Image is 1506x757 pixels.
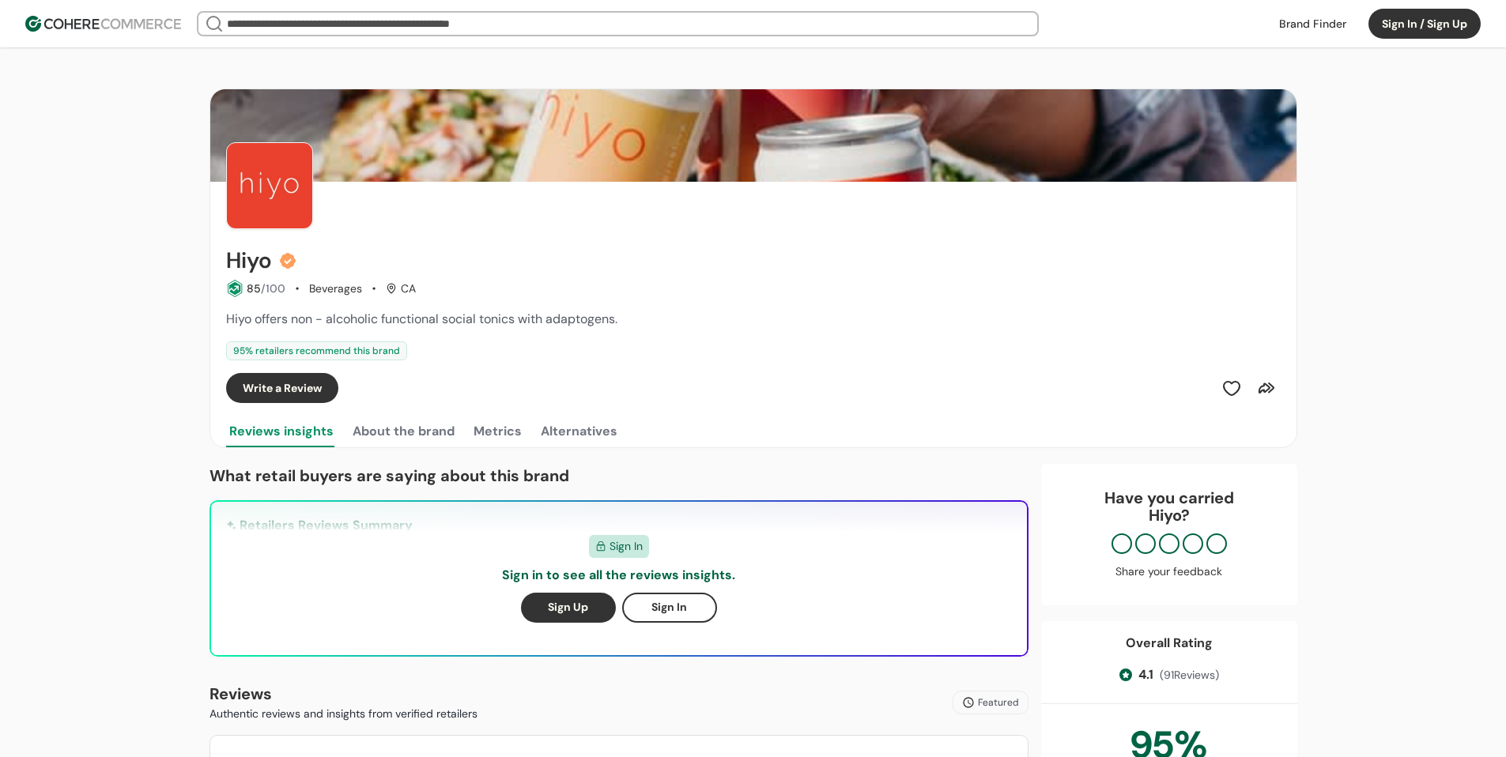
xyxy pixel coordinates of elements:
[226,341,407,360] div: 95 % retailers recommend this brand
[1160,667,1219,684] span: ( 91 Reviews)
[470,416,525,447] button: Metrics
[1126,634,1213,653] div: Overall Rating
[1057,563,1281,580] div: Share your feedback
[209,464,1029,488] p: What retail buyers are saying about this brand
[209,706,477,722] p: Authentic reviews and insights from verified retailers
[25,16,181,32] img: Cohere Logo
[502,566,735,585] p: Sign in to see all the reviews insights.
[1138,665,1153,684] span: 4.1
[1057,489,1281,524] div: Have you carried
[209,684,272,704] b: Reviews
[1368,9,1481,39] button: Sign In / Sign Up
[226,142,313,229] img: Brand Photo
[210,89,1297,182] img: Brand cover image
[538,416,621,447] button: Alternatives
[226,248,272,273] h2: Hiyo
[261,281,285,296] span: /100
[309,281,362,297] div: Beverages
[226,373,338,403] button: Write a Review
[978,695,1019,710] span: Featured
[349,416,458,447] button: About the brand
[622,593,717,623] button: Sign In
[247,281,261,296] span: 85
[610,538,643,555] span: Sign In
[386,281,416,297] div: CA
[226,416,337,447] button: Reviews insights
[521,593,616,623] button: Sign Up
[226,311,617,327] span: Hiyo offers non - alcoholic functional social tonics with adaptogens.
[1057,507,1281,524] p: Hiyo ?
